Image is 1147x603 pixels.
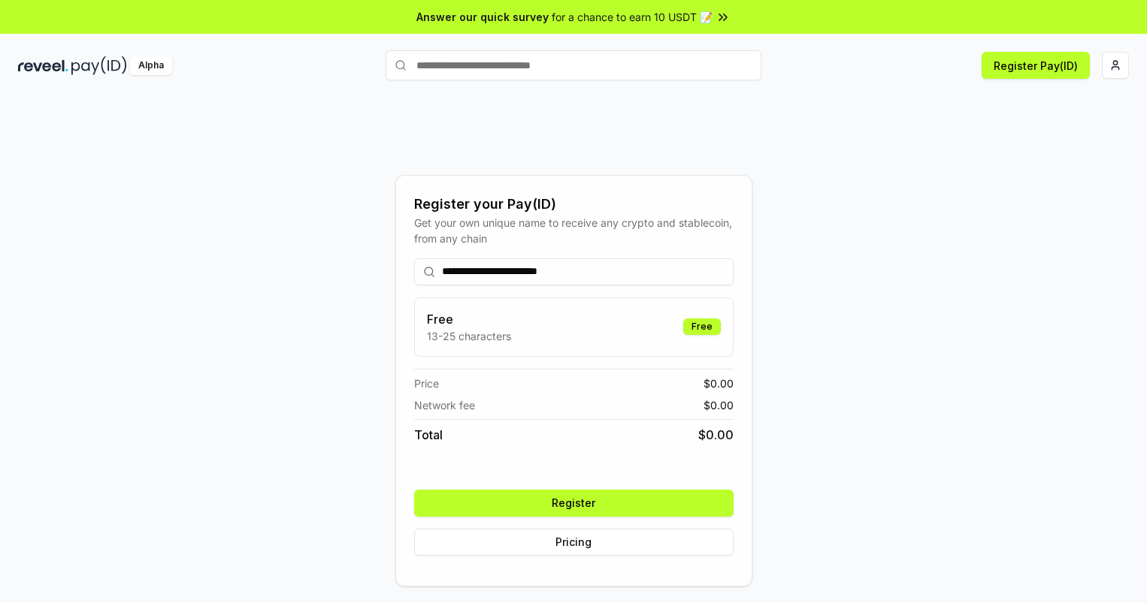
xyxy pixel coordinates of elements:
[982,52,1090,79] button: Register Pay(ID)
[414,490,734,517] button: Register
[698,426,734,444] span: $ 0.00
[704,397,734,413] span: $ 0.00
[427,310,511,328] h3: Free
[71,56,127,75] img: pay_id
[414,426,443,444] span: Total
[416,9,549,25] span: Answer our quick survey
[683,318,721,335] div: Free
[414,215,734,246] div: Get your own unique name to receive any crypto and stablecoin, from any chain
[414,194,734,215] div: Register your Pay(ID)
[18,56,68,75] img: reveel_dark
[414,529,734,556] button: Pricing
[414,397,475,413] span: Network fee
[427,328,511,344] p: 13-25 characters
[704,375,734,391] span: $ 0.00
[130,56,172,75] div: Alpha
[552,9,713,25] span: for a chance to earn 10 USDT 📝
[414,375,439,391] span: Price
